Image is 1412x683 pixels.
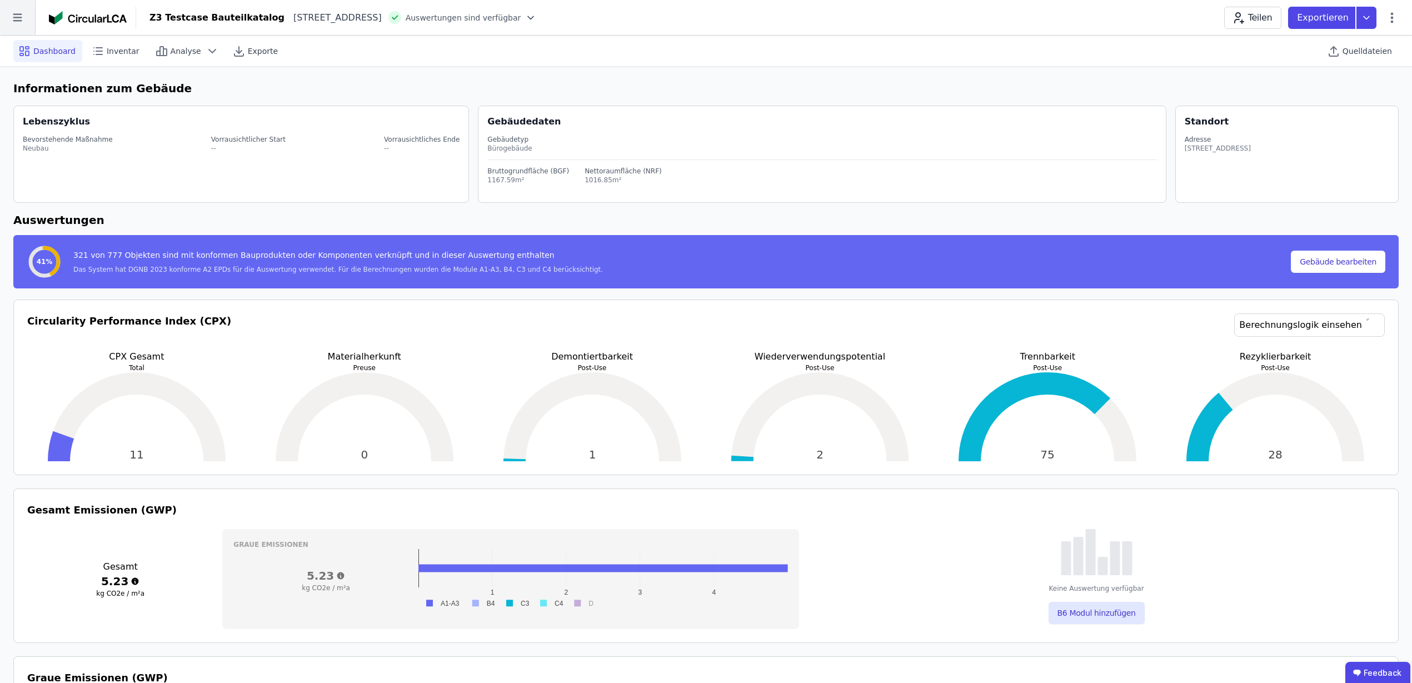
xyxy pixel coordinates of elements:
[1224,7,1281,29] button: Teilen
[27,350,246,363] p: CPX Gesamt
[37,257,53,266] span: 41%
[23,135,113,144] div: Bevorstehende Maßnahme
[1061,529,1132,575] img: empty-state
[938,350,1157,363] p: Trennbarkeit
[1234,313,1385,337] a: Berechnungslogik einsehen
[483,363,702,372] p: Post-Use
[406,12,521,23] span: Auswertungen sind verfügbar
[1049,584,1144,593] div: Keine Auswertung verfügbar
[711,350,930,363] p: Wiederverwendungspotential
[384,144,460,153] div: --
[73,250,603,265] div: 321 von 777 Objekten sind mit konformen Bauprodukten oder Komponenten verknüpft und in dieser Aus...
[1185,115,1229,128] div: Standort
[13,212,1399,228] h6: Auswertungen
[1343,46,1392,57] span: Quelldateien
[49,11,127,24] img: Concular
[27,502,1385,518] h3: Gesamt Emissionen (GWP)
[1185,144,1251,153] div: [STREET_ADDRESS]
[255,350,474,363] p: Materialherkunft
[487,135,1157,144] div: Gebäudetyp
[1166,363,1385,372] p: Post-Use
[248,46,278,57] span: Exporte
[711,363,930,372] p: Post-Use
[233,584,418,592] h3: kg CO2e / m²a
[27,313,231,350] h3: Circularity Performance Index (CPX)
[27,363,246,372] p: Total
[1185,135,1251,144] div: Adresse
[171,46,201,57] span: Analyse
[149,11,285,24] div: Z3 Testcase Bauteilkatalog
[285,11,382,24] div: [STREET_ADDRESS]
[27,574,213,589] h3: 5.23
[23,115,90,128] div: Lebenszyklus
[27,589,213,598] h3: kg CO2e / m²a
[211,135,286,144] div: Vorrausichtlicher Start
[73,265,603,274] div: Das System hat DGNB 2023 konforme A2 EPDs für die Auswertung verwendet. Für die Berechnungen wurd...
[255,363,474,372] p: Preuse
[483,350,702,363] p: Demontiertbarkeit
[1297,11,1351,24] p: Exportieren
[1166,350,1385,363] p: Rezyklierbarkeit
[487,144,1157,153] div: Bürogebäude
[13,80,1399,97] h6: Informationen zum Gebäude
[107,46,139,57] span: Inventar
[33,46,76,57] span: Dashboard
[211,144,286,153] div: --
[1049,602,1145,624] button: B6 Modul hinzufügen
[1291,251,1385,273] button: Gebäude bearbeiten
[233,568,418,584] h3: 5.23
[23,144,113,153] div: Neubau
[487,176,569,185] div: 1167.59m²
[585,176,662,185] div: 1016.85m²
[27,560,213,574] h3: Gesamt
[938,363,1157,372] p: Post-Use
[487,167,569,176] div: Bruttogrundfläche (BGF)
[233,540,788,549] h3: Graue Emissionen
[585,167,662,176] div: Nettoraumfläche (NRF)
[384,135,460,144] div: Vorrausichtliches Ende
[487,115,1166,128] div: Gebäudedaten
